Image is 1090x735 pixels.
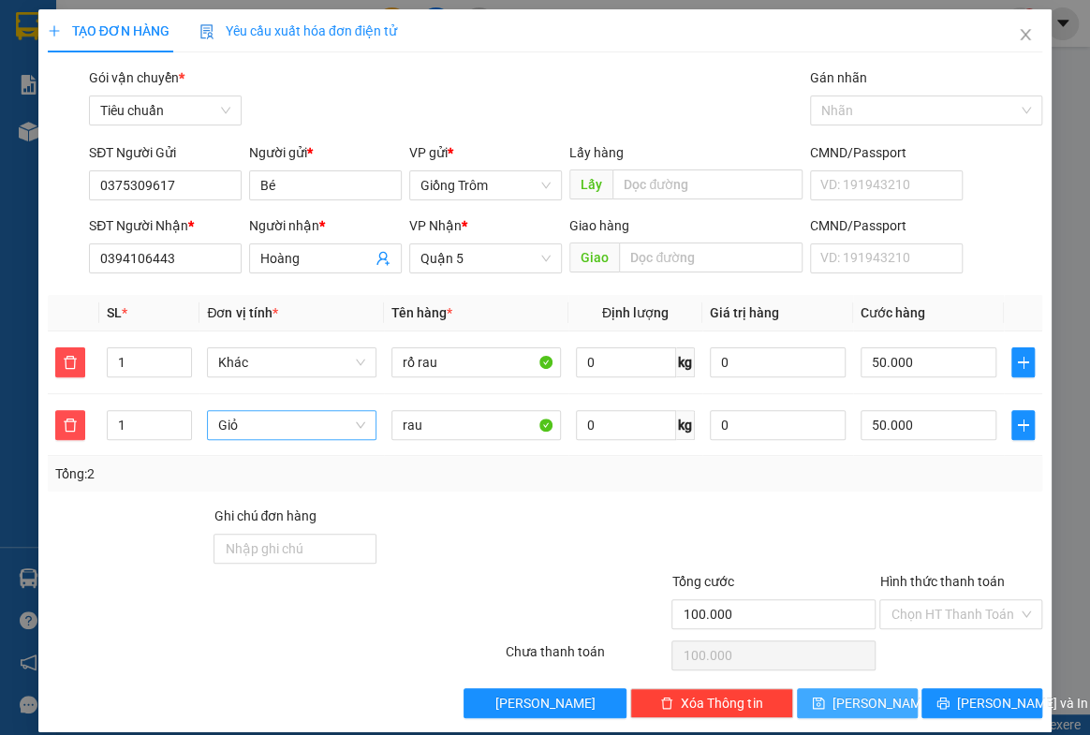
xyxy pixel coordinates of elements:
img: icon [199,24,214,39]
span: kg [676,410,695,440]
span: plus [1012,418,1034,433]
input: VD: Bàn, Ghế [391,410,561,440]
button: deleteXóa Thông tin [630,688,793,718]
span: close [1018,27,1033,42]
div: CMND/Passport [810,142,963,163]
div: VP gửi [409,142,562,163]
span: Giồng Trôm [420,171,551,199]
button: [PERSON_NAME] [464,688,626,718]
input: Ghi chú đơn hàng [214,534,376,564]
div: Tổng: 2 [55,463,422,484]
span: Khác [218,348,365,376]
span: Giao [569,243,619,272]
span: [PERSON_NAME] [495,693,596,713]
button: Close [999,9,1052,62]
span: VP Nhận [409,218,462,233]
span: Tiêu chuẩn [100,96,230,125]
span: plus [1012,355,1034,370]
div: Chưa thanh toán [504,641,670,674]
span: SL [107,305,122,320]
span: Gói vận chuyển [89,70,184,85]
span: save [812,697,825,712]
span: delete [660,697,673,712]
button: printer[PERSON_NAME] và In [921,688,1042,718]
div: CMND/Passport [810,215,963,236]
button: plus [1011,347,1035,377]
span: Quận 5 [420,244,551,272]
span: plus [48,24,61,37]
input: Dọc đường [619,243,803,272]
span: [PERSON_NAME] và In [957,693,1088,713]
input: 0 [710,410,846,440]
span: Cước hàng [861,305,925,320]
label: Ghi chú đơn hàng [214,508,317,523]
input: VD: Bàn, Ghế [391,347,561,377]
button: save[PERSON_NAME] [797,688,918,718]
span: delete [56,418,84,433]
span: Lấy [569,169,612,199]
span: Tổng cước [671,574,733,589]
span: Giỏ [218,411,365,439]
span: printer [936,697,950,712]
span: Xóa Thông tin [681,693,762,713]
span: Tên hàng [391,305,452,320]
span: delete [56,355,84,370]
button: delete [55,410,85,440]
label: Hình thức thanh toán [879,574,1004,589]
span: Lấy hàng [569,145,624,160]
span: Đơn vị tính [207,305,277,320]
input: 0 [710,347,846,377]
div: SĐT Người Nhận [89,215,242,236]
div: Người nhận [249,215,402,236]
div: SĐT Người Gửi [89,142,242,163]
span: user-add [376,251,390,266]
div: Người gửi [249,142,402,163]
span: kg [676,347,695,377]
span: [PERSON_NAME] [832,693,933,713]
span: Giao hàng [569,218,629,233]
span: Yêu cầu xuất hóa đơn điện tử [199,23,397,38]
input: Dọc đường [612,169,803,199]
label: Gán nhãn [810,70,867,85]
button: plus [1011,410,1035,440]
span: Giá trị hàng [710,305,779,320]
span: TẠO ĐƠN HÀNG [48,23,169,38]
button: delete [55,347,85,377]
span: Định lượng [602,305,669,320]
